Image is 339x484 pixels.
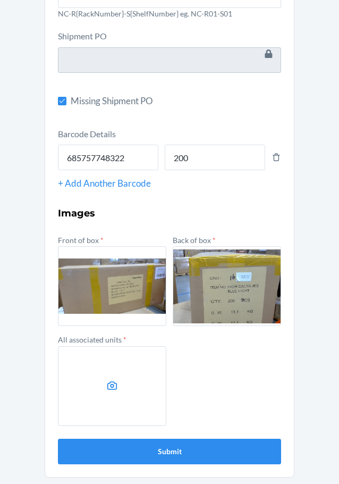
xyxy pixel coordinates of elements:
label: Front of box [58,236,104,245]
label: Shipment PO [58,31,107,41]
span: Missing Shipment PO [71,94,281,108]
input: Missing Shipment PO [58,97,66,105]
div: + Add Another Barcode [58,177,281,190]
input: Quantity [165,145,265,170]
label: Barcode Details [58,129,116,139]
h3: Images [58,206,281,220]
label: All associated units [58,335,126,344]
p: NC-R{RackNumber}-S{ShelfNumber} eg. NC-R01-S01 [58,8,281,19]
button: Submit [58,439,281,464]
label: Back of box [173,236,216,245]
input: Barcode [58,145,158,170]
